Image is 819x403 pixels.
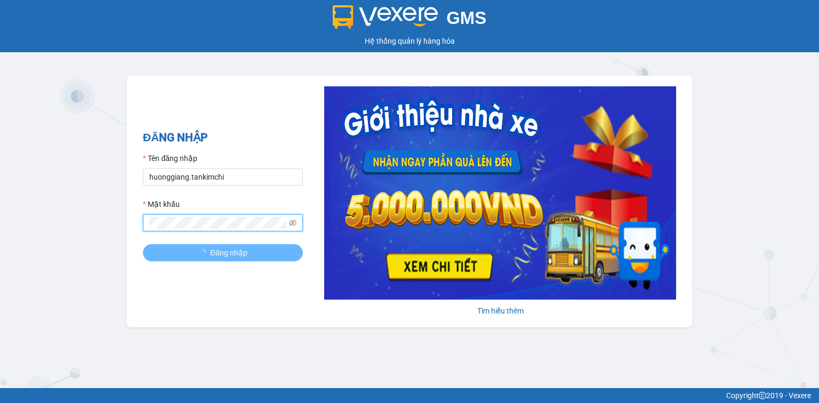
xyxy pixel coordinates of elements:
a: GMS [333,16,487,25]
label: Tên đăng nhập [143,152,197,164]
span: copyright [759,392,766,399]
input: Mật khẩu [149,217,287,229]
div: Tìm hiểu thêm [324,305,676,317]
img: banner-0 [324,86,676,300]
div: Copyright 2019 - Vexere [8,390,811,401]
span: eye-invisible [289,219,296,227]
h2: ĐĂNG NHẬP [143,129,303,147]
span: Đăng nhập [210,247,247,259]
div: Hệ thống quản lý hàng hóa [3,35,816,47]
input: Tên đăng nhập [143,168,303,186]
img: logo 2 [333,5,438,29]
span: GMS [446,8,486,28]
label: Mật khẩu [143,198,180,210]
span: loading [198,249,210,256]
button: Đăng nhập [143,244,303,261]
